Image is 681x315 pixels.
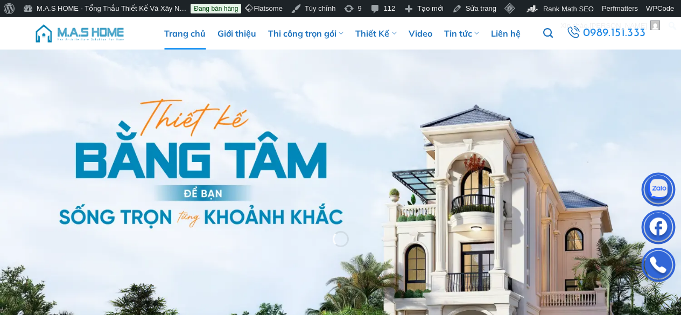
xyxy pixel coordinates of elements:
a: Video [409,17,432,50]
a: Trang chủ [164,17,206,50]
span: Rank Math SEO [543,5,594,13]
img: Zalo [642,175,675,207]
a: Tin tức [444,17,479,50]
img: Phone [642,250,675,283]
a: Thi công trọn gói [268,17,343,50]
img: Facebook [642,213,675,245]
a: Tìm kiếm [543,22,553,45]
span: [PERSON_NAME] [589,22,647,30]
a: Xin chào, [557,17,664,34]
a: Giới thiệu [217,17,256,50]
a: Liên hệ [491,17,521,50]
img: M.A.S HOME – Tổng Thầu Thiết Kế Và Xây Nhà Trọn Gói [34,17,125,50]
a: Thiết Kế [355,17,396,50]
a: Đang bán hàng [191,4,241,13]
